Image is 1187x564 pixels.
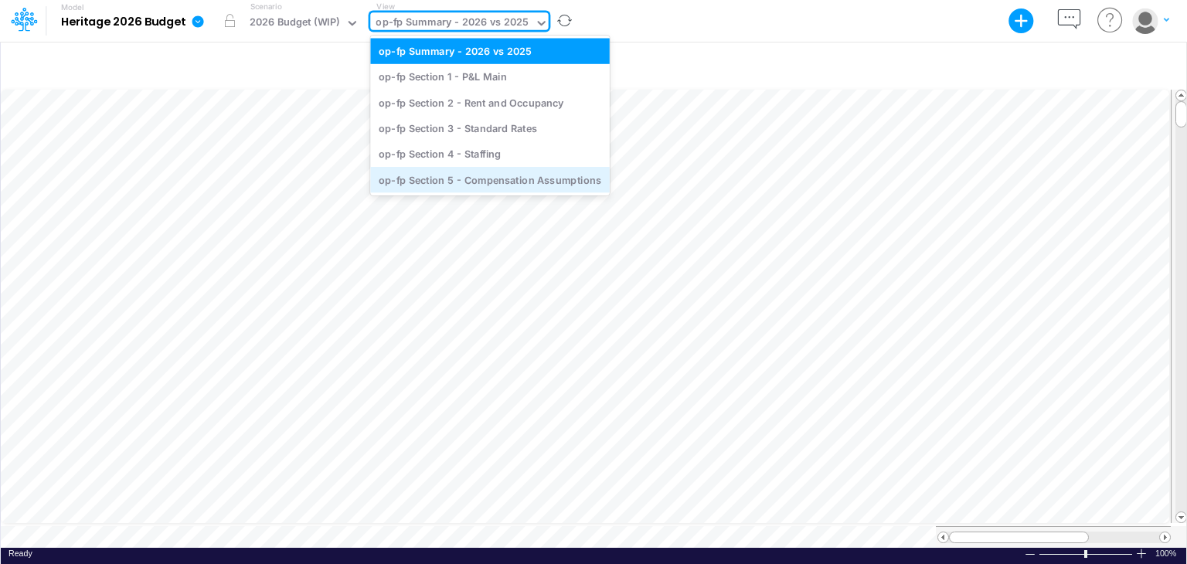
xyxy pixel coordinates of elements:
div: 2026 Budget (WIP) [250,15,340,32]
div: Zoom [1084,550,1087,558]
div: op-fp Summary - 2026 vs 2025 [376,15,529,32]
div: In Ready mode [9,548,32,559]
label: Model [61,3,84,12]
div: op-fp Section 5 - Compensation Assumptions [370,167,610,192]
div: Zoom level [1155,548,1178,559]
div: op-fp Section 1 - P&L Main [370,64,610,90]
b: Heritage 2026 Budget [61,15,185,29]
div: Zoom In [1135,548,1148,559]
span: 100% [1155,548,1178,559]
div: op-fp Section 4 - Staffing [370,141,610,167]
div: op-fp Summary - 2026 vs 2025 [370,38,610,63]
div: op-fp Section 3 - Standard Rates [370,115,610,141]
label: View [376,1,394,12]
label: Scenario [250,1,282,12]
div: Zoom [1039,548,1135,559]
div: op-fp Section 2 - Rent and Occupancy [370,90,610,115]
div: Zoom Out [1024,549,1036,560]
span: Ready [9,549,32,558]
